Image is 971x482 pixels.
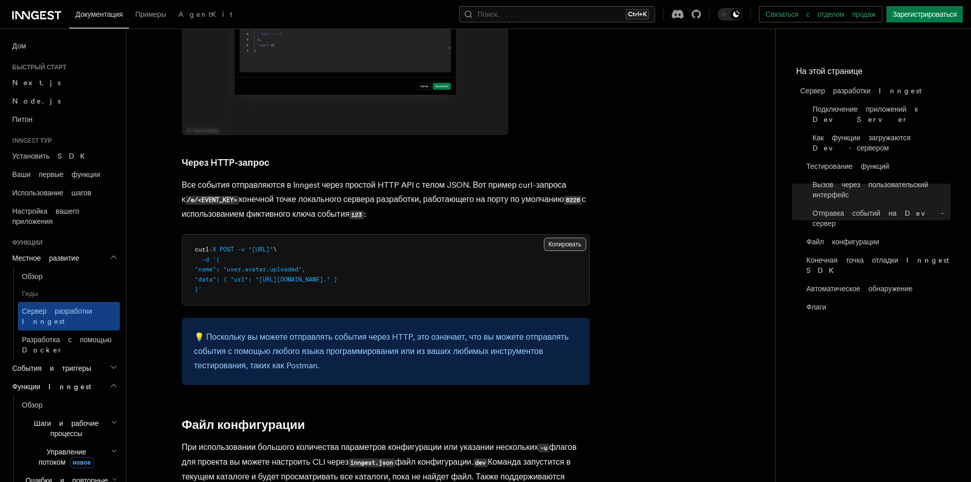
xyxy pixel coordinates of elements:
font: Примеры [135,10,166,18]
a: Next.js [8,73,120,92]
a: Файл конфигурации [182,418,305,432]
span: -d [202,256,209,263]
font: : [364,209,366,219]
a: Питон [8,110,120,129]
font: Связаться с отделом продаж [766,10,876,18]
font: Next.js [12,79,61,87]
a: Ваши первые функции [8,165,120,184]
font: 💡 Поскольку вы можете отправлять события через HTTP, это означает, что вы можете отправлять событ... [194,332,569,370]
font: Зарегистрироваться [893,10,957,18]
a: Сервер разработки Inngest [18,302,120,331]
a: Обзор [18,396,120,414]
font: Все события отправляются в Inngest через простой HTTP API с телом JSON. Вот пример curl-запроса к [182,180,567,204]
button: Шаги и рабочие процессы [18,414,120,443]
font: Питон [12,115,33,123]
font: Местное развитие [12,254,79,262]
font: Автоматическое обнаружение [806,285,912,293]
font: Обзор [22,401,42,409]
font: флагов для проекта вы можете настроить CLI через [182,442,577,467]
a: Тестирование функций [802,157,951,175]
a: Зарегистрироваться [886,6,963,22]
font: Файл конфигурации [182,417,305,432]
font: Node.js [12,97,61,105]
font: Как функции загружаются Dev-сервером [812,134,910,152]
font: Сервер разработки Inngest [22,307,92,325]
a: Примеры [129,3,172,28]
button: События и триггеры [8,359,120,377]
span: '{ [213,256,220,263]
font: Разработка с помощью Docker [22,336,112,354]
font: Вызов через пользовательский интерфейс [812,181,928,199]
font: Inngest тур [12,137,52,144]
font: Использование шагов [12,189,91,197]
font: Сервер разработки Inngest [800,87,922,95]
kbd: Ctrl+K [626,9,649,19]
code: 8228 [564,196,582,205]
a: Вызов через пользовательский интерфейс [808,175,951,204]
a: Связаться с отделом продаж [759,6,882,22]
button: Поиск...Ctrl+K [459,6,655,22]
font: файл конфигурации. [395,457,474,467]
font: При использовании большого количества параметров конфигурации или указании нескольких [182,442,539,452]
button: Копировать [544,238,586,251]
font: Шаги и рабочие процессы [34,419,99,438]
font: Настройка вашего приложения [12,207,80,225]
div: Местное развитие [8,267,120,359]
font: Обзор [22,272,42,281]
a: Подключение приложений к Dev Server [808,100,951,129]
font: Ваши первые функции [12,170,100,179]
button: Управление потокомновое [18,443,120,471]
font: События и триггеры [12,364,91,372]
font: Отправка событий на Dev-сервер [812,209,949,227]
font: На этой странице [796,66,862,76]
a: Настройка вашего приложения [8,202,120,231]
font: Конечная точка отладки Inngest SDK [806,256,949,274]
a: Файл конфигурации [802,233,951,251]
font: конечной точке локального сервера разработки, работающего на порту по умолчанию [239,194,564,204]
font: Управление потоком [39,448,86,466]
code: 123 [350,211,364,219]
span: "name": "user.avatar.uploaded", [195,266,305,273]
code: /e/<EVENT_KEY> [186,196,239,205]
span: "data": { "url": "[URL][DOMAIN_NAME]." } [195,276,337,283]
font: Документация [75,10,123,18]
a: Установить SDK [8,147,120,165]
a: Документация [69,3,129,29]
span: -v [238,246,245,253]
font: Установить SDK [12,152,91,160]
a: Сервер разработки Inngest [796,82,951,100]
font: Файл конфигурации [806,238,879,246]
code: -u [538,444,549,452]
span: \ [273,246,277,253]
code: dev [474,459,488,467]
span: }' [195,286,202,293]
button: Местное развитие [8,249,120,267]
button: Функции Inngest [8,377,120,396]
code: inngest.json [349,459,395,467]
font: Дом [12,42,26,50]
a: Дом [8,37,120,55]
font: Тестирование функций [806,162,889,170]
font: Подключение приложений к Dev Server [812,105,918,123]
a: Обзор [18,267,120,286]
a: Разработка с помощью Docker [18,331,120,359]
font: AgentKit [178,10,232,18]
a: Node.js [8,92,120,110]
a: AgentKit [172,3,239,28]
span: "[URL]" [248,246,273,253]
span: -X [209,246,216,253]
a: Отправка событий на Dev-сервер [808,204,951,233]
font: Через HTTP-запрос [182,157,270,168]
a: Использование шагов [8,184,120,202]
font: Функции [12,239,42,246]
font: новое [73,459,91,466]
a: Автоматическое обнаружение [802,280,951,298]
a: Конечная точка отладки Inngest SDK [802,251,951,280]
a: Через HTTP-запрос [182,156,270,170]
font: Флаги [806,303,826,311]
font: Гиды [22,290,38,297]
font: Поиск... [478,10,522,18]
span: curl [195,246,209,253]
font: Быстрый старт [12,64,66,71]
a: Флаги [802,298,951,316]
